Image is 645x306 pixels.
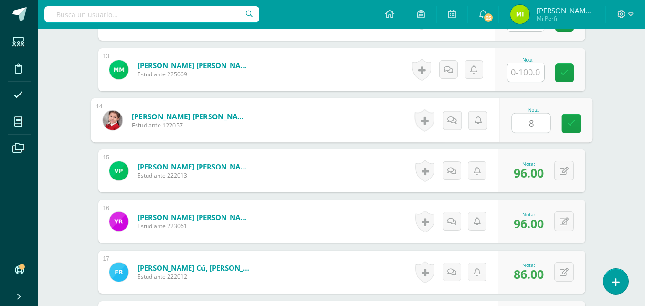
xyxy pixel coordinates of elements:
div: Nota [507,57,549,63]
img: 7083528cf830f4a114e6d6bae7e1180e.png [510,5,529,24]
a: [PERSON_NAME] Cú, [PERSON_NAME] [137,263,252,273]
div: Nota: [514,262,544,268]
div: Nota: [514,211,544,218]
a: [PERSON_NAME] [PERSON_NAME] [137,61,252,70]
img: a9ca1c6bc8aaa2d3e36fd89619c9e4c2.png [109,161,128,180]
span: 86.00 [514,266,544,282]
a: [PERSON_NAME] [PERSON_NAME] [137,212,252,222]
span: 96.00 [514,215,544,232]
img: 0aced0da2cc66d9a704bb929d4a3275f.png [109,60,128,79]
span: Mi Perfil [537,14,594,22]
div: Nota: [514,160,544,167]
input: Busca un usuario... [44,6,259,22]
span: Estudiante 222012 [137,273,252,281]
span: Estudiante 122057 [131,121,249,130]
input: 0-100.0 [507,63,544,82]
span: Estudiante 223061 [137,222,252,230]
span: 65 [483,12,494,23]
img: e0980752e06916d82c23292c87219ddd.png [103,110,122,130]
span: Estudiante 222013 [137,171,252,179]
a: [PERSON_NAME] [PERSON_NAME] [131,111,249,121]
span: Estudiante 225069 [137,70,252,78]
img: 00042be1f06435fc1c95326efd0da184.png [109,263,128,282]
input: 0-100.0 [512,114,550,133]
img: 1fb2abeca543272a91e2d9861cc134b9.png [109,212,128,231]
span: [PERSON_NAME] de la [PERSON_NAME] [537,6,594,15]
span: 96.00 [514,165,544,181]
a: [PERSON_NAME] [PERSON_NAME] [137,162,252,171]
div: Nota [511,107,555,113]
